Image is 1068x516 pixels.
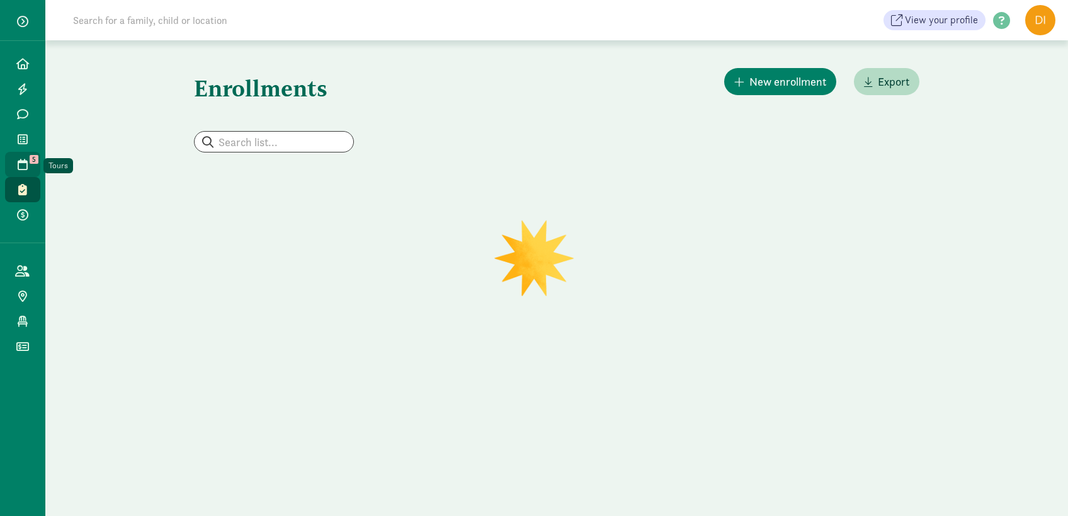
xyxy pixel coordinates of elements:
[195,132,353,152] input: Search list...
[854,68,919,95] button: Export
[5,152,40,177] a: 5
[905,13,978,28] span: View your profile
[749,73,826,90] span: New enrollment
[194,66,327,111] h1: Enrollments
[878,73,909,90] span: Export
[724,68,836,95] button: New enrollment
[883,10,986,30] a: View your profile
[30,155,38,164] span: 5
[65,8,419,33] input: Search for a family, child or location
[48,159,68,172] div: Tours
[1005,456,1068,516] iframe: Chat Widget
